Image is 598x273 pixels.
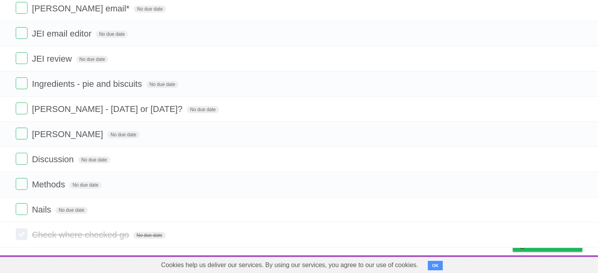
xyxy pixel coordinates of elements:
[16,52,28,64] label: Done
[187,106,219,113] span: No due date
[16,2,28,14] label: Done
[153,257,426,273] span: Cookies help us deliver our services. By using our services, you agree to our use of cookies.
[96,31,128,38] span: No due date
[16,128,28,139] label: Done
[32,4,131,13] span: [PERSON_NAME] email*
[16,228,28,240] label: Done
[428,261,443,270] button: OK
[32,230,131,240] span: Check where checked go
[16,178,28,190] label: Done
[107,131,139,138] span: No due date
[16,77,28,89] label: Done
[32,205,53,214] span: Nails
[529,238,578,251] span: Buy me a coffee
[32,104,184,114] span: [PERSON_NAME] - [DATE] or [DATE]?
[32,180,67,189] span: Methods
[16,103,28,114] label: Done
[16,153,28,165] label: Done
[32,29,94,38] span: JEI email editor
[32,154,75,164] span: Discussion
[133,232,165,239] span: No due date
[32,129,105,139] span: [PERSON_NAME]
[70,181,101,189] span: No due date
[78,156,110,163] span: No due date
[55,207,87,214] span: No due date
[32,79,144,89] span: Ingredients - pie and biscuits
[134,5,166,13] span: No due date
[16,27,28,39] label: Done
[76,56,108,63] span: No due date
[32,54,74,64] span: JEI review
[146,81,178,88] span: No due date
[16,203,28,215] label: Done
